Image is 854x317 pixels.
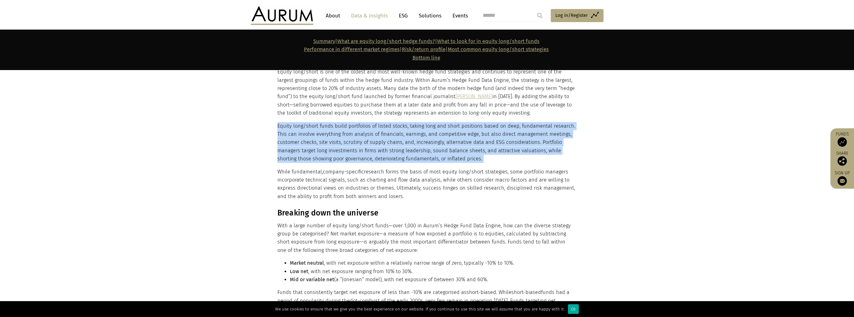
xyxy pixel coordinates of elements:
[456,93,492,99] a: [PERSON_NAME]
[337,38,435,44] a: What are equity long/short hedge funds?
[837,156,847,166] img: Share this post
[290,276,575,284] li: (a “Jonesian” model), with net exposure of between 30% and 60%.
[833,170,851,186] a: Sign up
[277,222,575,255] p: With a large number of equity long/short funds—over 1,000 in Aurum’s Hedge Fund Data Engine, how ...
[555,12,588,19] span: Log in/Register
[277,168,575,201] p: While fundamental, research forms the basis of most equity long/short strategies, some portfolio ...
[416,10,445,21] a: Solutions
[277,122,575,163] p: Equity long/short funds build portfolios of listed stocks, taking long and short positions based ...
[449,10,468,21] a: Events
[290,277,334,282] strong: Mid or variable net
[837,176,847,186] img: Sign up to our newsletter
[348,10,391,21] a: Data & Insights
[323,10,343,21] a: About
[833,151,851,166] div: Share
[290,268,308,274] strong: Low net
[551,9,603,22] a: Log in/Register
[837,137,847,147] img: Access Funds
[511,289,541,295] span: short-biased
[290,267,575,276] li: , with net exposure ranging from 10% to 30%.
[448,46,549,52] a: Most common equity long/short strategies
[323,169,364,175] span: company-specific
[313,38,335,44] a: Summary
[277,208,575,218] h3: Breaking down the universe
[304,38,549,61] strong: | | | |
[402,46,446,52] a: Risk/return profile
[833,131,851,147] a: Funds
[466,289,496,295] span: short-biased
[437,38,539,44] a: What to look for in equity long/short funds
[251,6,313,25] img: Aurum
[290,259,575,267] li: , with net exposure within a relatively narrow range of zero, typically -10% to 10%.
[534,9,546,22] input: Submit
[412,55,440,61] a: Bottom line
[290,260,324,266] strong: Market neutral
[350,298,369,304] span: dot-com
[277,68,575,117] p: Equity long/short is one of the oldest and most well-known hedge fund strategies and continues to...
[568,304,579,314] div: Ok
[304,46,400,52] a: Performance in different market regimes
[396,10,411,21] a: ESG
